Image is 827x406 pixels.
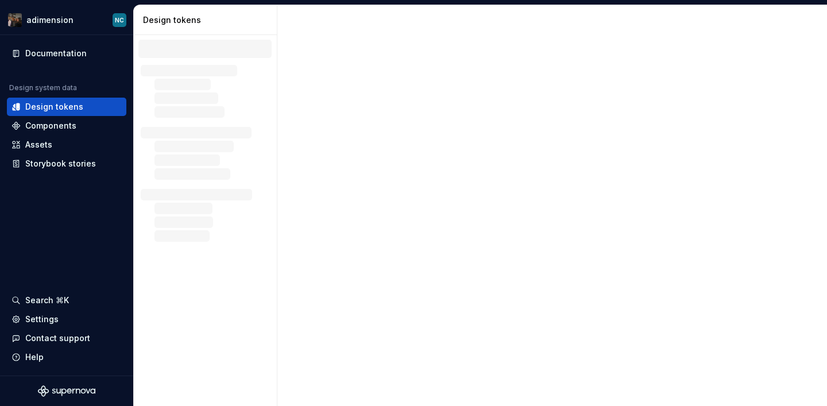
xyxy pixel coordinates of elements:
div: Components [25,120,76,132]
button: adimensionNC [2,7,131,32]
div: Contact support [25,332,90,344]
a: Assets [7,136,126,154]
button: Help [7,348,126,366]
img: 6406f678-1b55-468d-98ac-69dd53595fce.png [8,13,22,27]
button: Contact support [7,329,126,347]
a: Storybook stories [7,154,126,173]
a: Settings [7,310,126,328]
div: Search ⌘K [25,295,69,306]
div: NC [115,16,124,25]
div: adimension [26,14,74,26]
button: Search ⌘K [7,291,126,310]
div: Assets [25,139,52,150]
div: Design tokens [25,101,83,113]
a: Documentation [7,44,126,63]
div: Settings [25,314,59,325]
div: Design system data [9,83,77,92]
div: Storybook stories [25,158,96,169]
div: Help [25,351,44,363]
svg: Supernova Logo [38,385,95,397]
a: Design tokens [7,98,126,116]
a: Components [7,117,126,135]
div: Design tokens [143,14,272,26]
div: Documentation [25,48,87,59]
